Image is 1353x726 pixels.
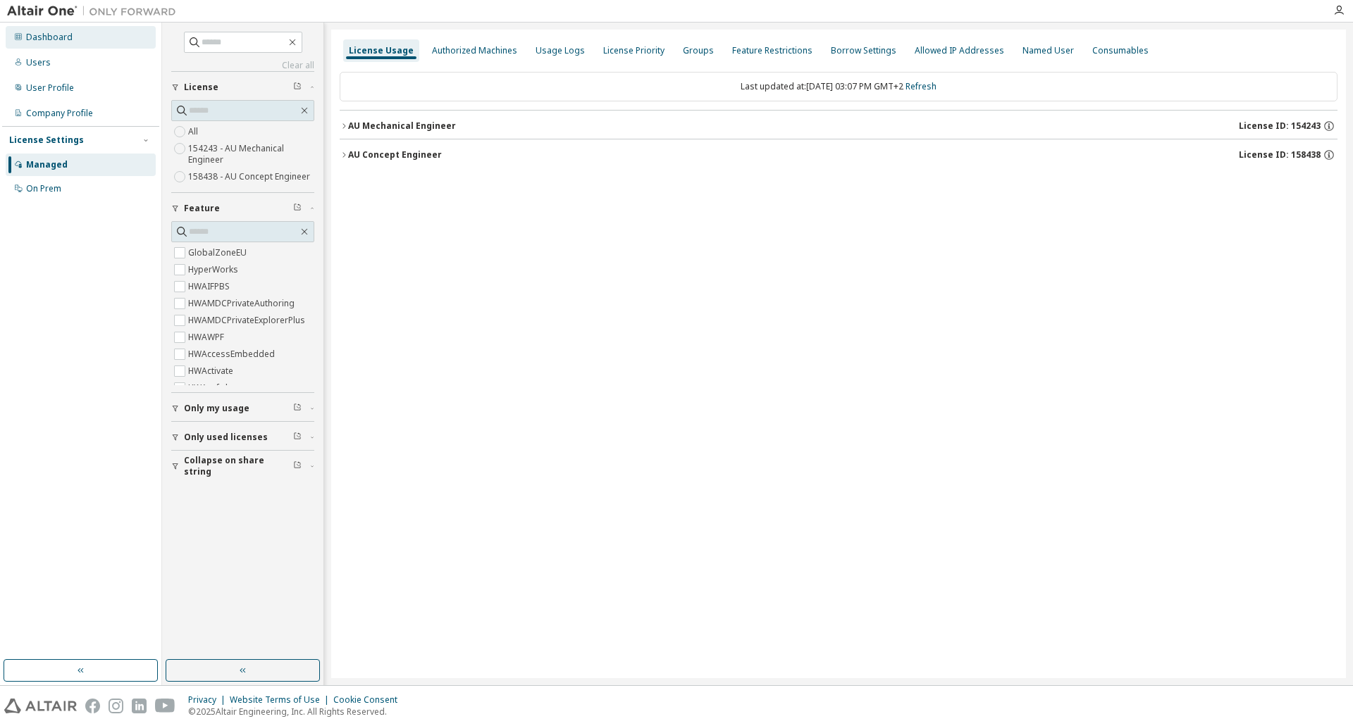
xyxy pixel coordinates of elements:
a: Refresh [906,80,937,92]
div: Website Terms of Use [230,694,333,706]
span: Clear filter [293,461,302,472]
button: License [171,72,314,103]
div: Groups [683,45,714,56]
label: HWAIFPBS [188,278,233,295]
img: instagram.svg [109,699,123,713]
img: youtube.svg [155,699,175,713]
div: License Settings [9,134,84,146]
img: altair_logo.svg [4,699,77,713]
span: License ID: 154243 [1239,120,1321,132]
div: Named User [1023,45,1074,56]
img: linkedin.svg [132,699,147,713]
button: Feature [171,193,314,224]
img: facebook.svg [85,699,100,713]
button: AU Concept EngineerLicense ID: 158438 [340,139,1337,170]
div: AU Concept Engineer [348,149,442,161]
label: 158438 - AU Concept Engineer [188,168,313,185]
label: HWActivate [188,363,236,380]
label: All [188,123,201,140]
span: Clear filter [293,432,302,443]
span: License ID: 158438 [1239,149,1321,161]
span: Clear filter [293,82,302,93]
label: HWAMDCPrivateAuthoring [188,295,297,312]
span: Clear filter [293,203,302,214]
span: Collapse on share string [184,455,293,477]
span: Only my usage [184,403,249,414]
div: Privacy [188,694,230,706]
div: Consumables [1092,45,1149,56]
div: Usage Logs [536,45,585,56]
a: Clear all [171,60,314,71]
span: Only used licenses [184,432,268,443]
span: Clear filter [293,403,302,414]
span: License [184,82,218,93]
div: Managed [26,159,68,170]
div: Borrow Settings [831,45,896,56]
label: HyperWorks [188,261,241,278]
div: Cookie Consent [333,694,406,706]
div: Feature Restrictions [732,45,813,56]
div: Company Profile [26,108,93,119]
button: Only used licenses [171,422,314,453]
label: HWAcufwh [188,380,233,396]
div: License Priority [603,45,665,56]
label: 154243 - AU Mechanical Engineer [188,140,314,168]
div: Authorized Machines [432,45,517,56]
div: Dashboard [26,32,73,43]
img: Altair One [7,4,183,18]
div: Allowed IP Addresses [915,45,1004,56]
button: Collapse on share string [171,451,314,482]
div: On Prem [26,183,61,194]
div: Users [26,57,51,68]
div: AU Mechanical Engineer [348,120,456,132]
button: Only my usage [171,393,314,424]
label: GlobalZoneEU [188,244,249,261]
div: User Profile [26,82,74,94]
span: Feature [184,203,220,214]
div: Last updated at: [DATE] 03:07 PM GMT+2 [340,72,1337,101]
label: HWAMDCPrivateExplorerPlus [188,312,308,329]
p: © 2025 Altair Engineering, Inc. All Rights Reserved. [188,706,406,718]
button: AU Mechanical EngineerLicense ID: 154243 [340,111,1337,142]
label: HWAWPF [188,329,227,346]
label: HWAccessEmbedded [188,346,278,363]
div: License Usage [349,45,414,56]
